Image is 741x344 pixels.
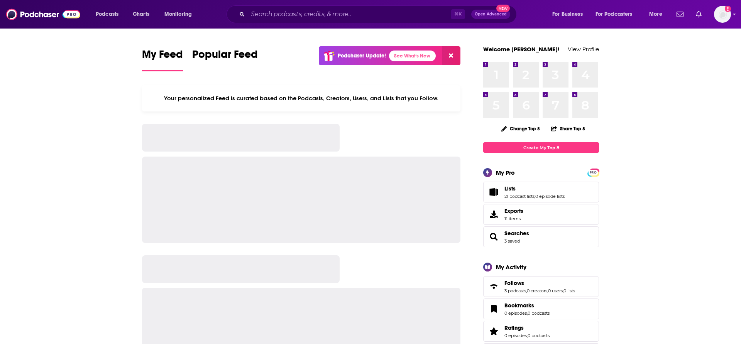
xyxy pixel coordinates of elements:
a: 0 lists [563,288,575,293]
span: , [527,333,528,338]
span: , [563,288,563,293]
a: 0 podcasts [528,333,550,338]
span: My Feed [142,48,183,66]
a: 0 episodes [504,333,527,338]
button: Show profile menu [714,6,731,23]
div: Your personalized Feed is curated based on the Podcasts, Creators, Users, and Lists that you Follow. [142,85,460,111]
span: Ratings [504,324,524,331]
a: Follows [504,280,575,287]
span: , [547,288,548,293]
a: Exports [483,204,599,225]
a: Show notifications dropdown [673,8,687,21]
div: My Pro [496,169,515,176]
a: Welcome [PERSON_NAME]! [483,46,560,53]
a: Create My Top 8 [483,142,599,153]
span: More [649,9,662,20]
a: View Profile [568,46,599,53]
a: Ratings [504,324,550,331]
a: See What's New [389,51,436,61]
span: Bookmarks [504,302,534,309]
button: open menu [590,8,644,20]
a: Ratings [486,326,501,337]
a: Follows [486,281,501,292]
a: PRO [589,169,598,175]
a: Lists [486,187,501,197]
a: Bookmarks [504,302,550,309]
span: Bookmarks [483,298,599,319]
a: 0 creators [527,288,547,293]
p: Podchaser Update! [338,52,386,59]
a: 3 podcasts [504,288,526,293]
span: New [496,5,510,12]
a: Popular Feed [192,48,258,71]
span: Follows [504,280,524,287]
button: open menu [547,8,592,20]
div: Search podcasts, credits, & more... [234,5,524,23]
div: My Activity [496,263,526,271]
a: 0 podcasts [528,310,550,316]
button: open menu [90,8,129,20]
span: Open Advanced [475,12,507,16]
a: Show notifications dropdown [693,8,705,21]
span: 11 items [504,216,523,221]
span: Podcasts [96,9,118,20]
span: PRO [589,170,598,175]
span: Follows [483,276,599,297]
input: Search podcasts, credits, & more... [248,8,451,20]
button: Open AdvancedNew [471,10,510,19]
a: 0 episode lists [535,194,565,199]
a: 0 episodes [504,310,527,316]
span: Lists [504,185,516,192]
a: Bookmarks [486,304,501,314]
span: ⌘ K [451,9,465,19]
span: Exports [504,207,523,214]
a: 3 saved [504,238,520,244]
span: Exports [486,209,501,220]
img: User Profile [714,6,731,23]
span: Charts [133,9,149,20]
a: Lists [504,185,565,192]
span: Lists [483,182,599,202]
button: Share Top 8 [551,121,585,136]
span: For Business [552,9,583,20]
a: Searches [504,230,529,237]
button: open menu [159,8,202,20]
span: Searches [483,226,599,247]
button: Change Top 8 [497,124,545,133]
img: Podchaser - Follow, Share and Rate Podcasts [6,7,80,22]
a: 0 users [548,288,563,293]
span: Monitoring [164,9,192,20]
a: My Feed [142,48,183,71]
a: 21 podcast lists [504,194,535,199]
a: Searches [486,231,501,242]
span: For Podcasters [596,9,633,20]
svg: Add a profile image [725,6,731,12]
span: Popular Feed [192,48,258,66]
span: , [527,310,528,316]
span: Ratings [483,321,599,342]
a: Charts [128,8,154,20]
span: Logged in as megcassidy [714,6,731,23]
button: open menu [644,8,672,20]
span: , [526,288,527,293]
